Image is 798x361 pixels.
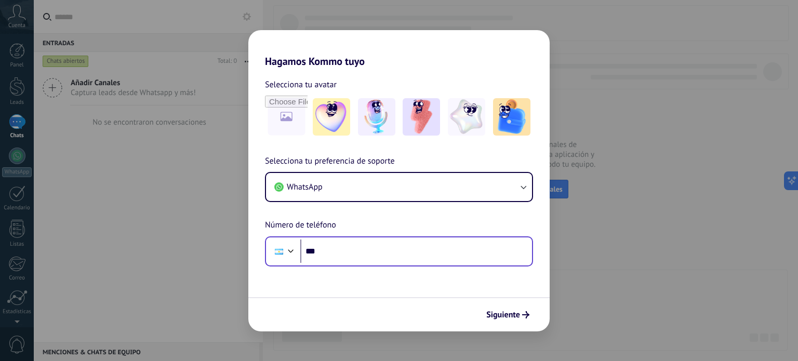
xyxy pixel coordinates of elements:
span: Selecciona tu preferencia de soporte [265,155,395,168]
button: Siguiente [482,306,534,324]
img: -2.jpeg [358,98,395,136]
span: WhatsApp [287,182,323,192]
img: -3.jpeg [403,98,440,136]
img: -1.jpeg [313,98,350,136]
span: Selecciona tu avatar [265,78,337,91]
img: -5.jpeg [493,98,530,136]
span: Número de teléfono [265,219,336,232]
h2: Hagamos Kommo tuyo [248,30,550,68]
button: WhatsApp [266,173,532,201]
div: Argentina: + 54 [269,240,289,262]
span: Siguiente [486,311,520,318]
img: -4.jpeg [448,98,485,136]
